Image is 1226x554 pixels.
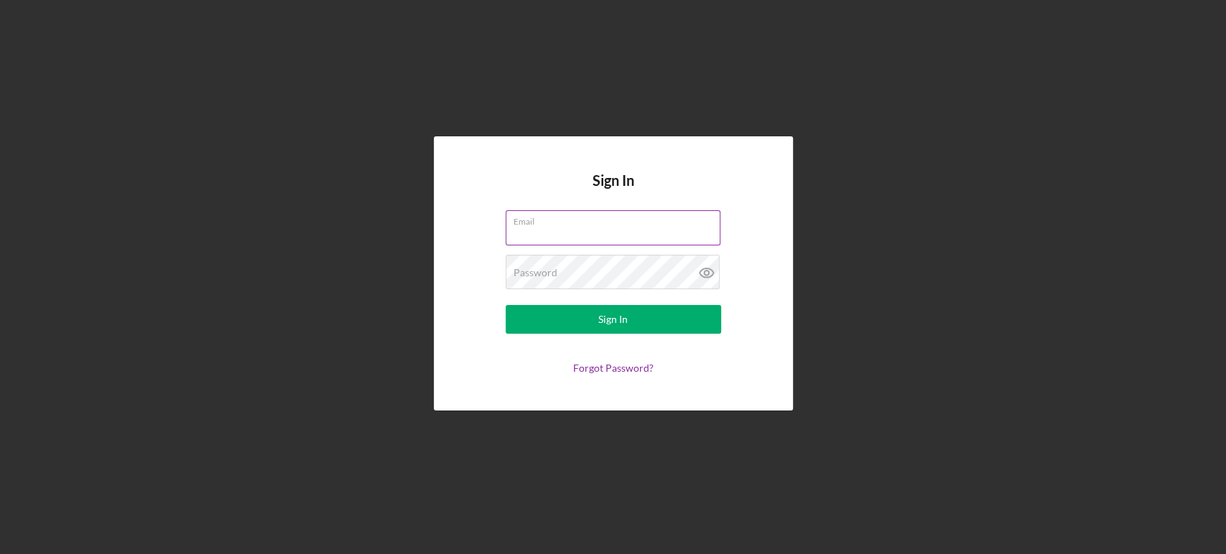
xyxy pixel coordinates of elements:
button: Sign In [506,305,721,334]
div: Sign In [598,305,628,334]
label: Password [514,267,557,278]
a: Forgot Password? [573,362,654,374]
h4: Sign In [593,172,634,210]
label: Email [514,211,720,227]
